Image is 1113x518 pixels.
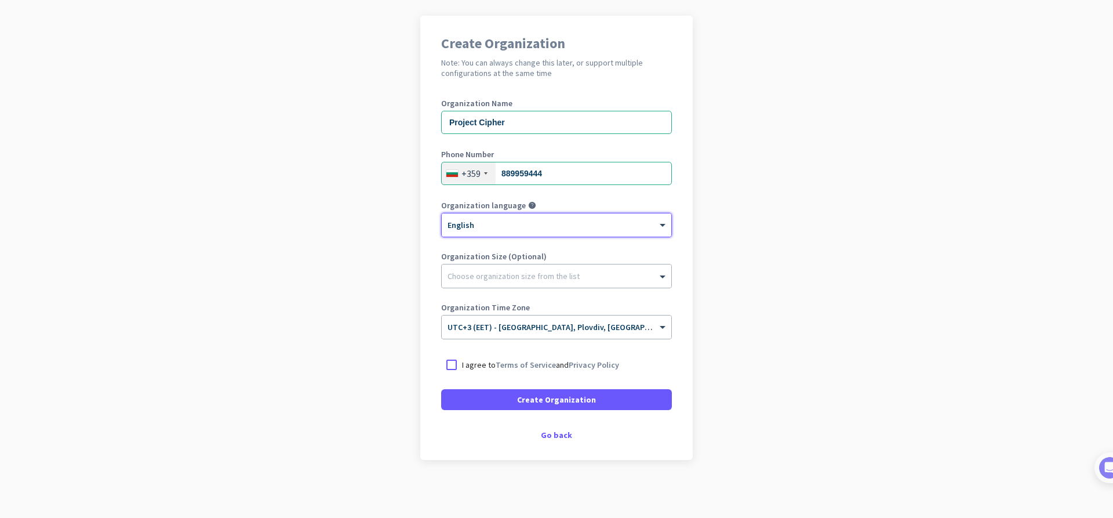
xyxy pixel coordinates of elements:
[441,57,672,78] h2: Note: You can always change this later, or support multiple configurations at the same time
[441,431,672,439] div: Go back
[441,201,526,209] label: Organization language
[496,360,556,370] a: Terms of Service
[517,394,596,405] span: Create Organization
[441,150,672,158] label: Phone Number
[441,162,672,185] input: 2 123 456
[441,389,672,410] button: Create Organization
[441,303,672,311] label: Organization Time Zone
[569,360,619,370] a: Privacy Policy
[441,252,672,260] label: Organization Size (Optional)
[441,99,672,107] label: Organization Name
[462,359,619,371] p: I agree to and
[441,111,672,134] input: What is the name of your organization?
[441,37,672,50] h1: Create Organization
[461,168,481,179] div: +359
[528,201,536,209] i: help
